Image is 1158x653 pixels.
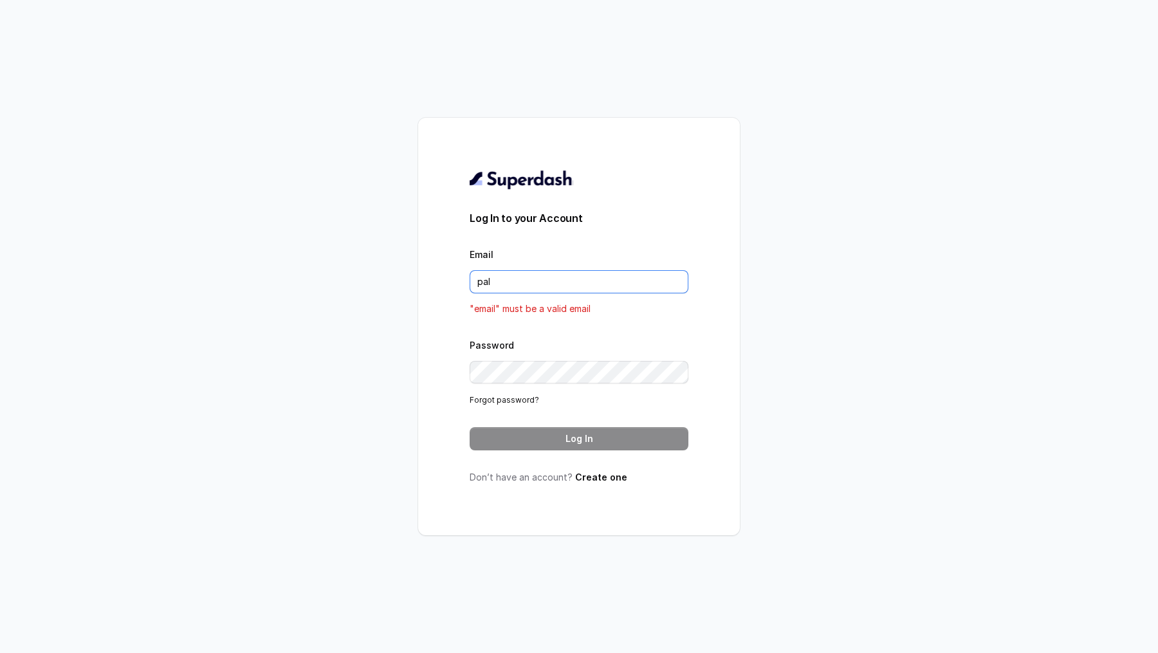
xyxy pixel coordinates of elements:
[470,395,539,405] a: Forgot password?
[470,270,688,293] input: youremail@example.com
[470,169,573,190] img: light.svg
[470,427,688,450] button: Log In
[470,301,688,317] p: "email" must be a valid email
[470,249,493,260] label: Email
[470,340,514,351] label: Password
[575,472,627,483] a: Create one
[470,471,688,484] p: Don’t have an account?
[470,210,688,226] h3: Log In to your Account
